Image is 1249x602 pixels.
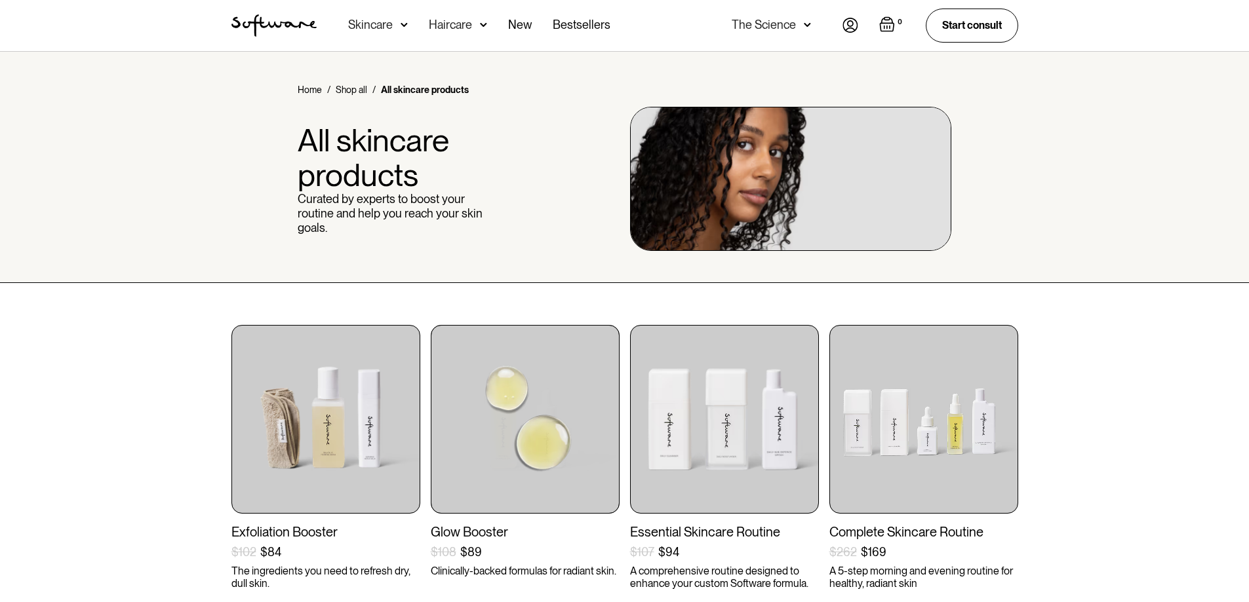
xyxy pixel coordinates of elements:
img: arrow down [401,18,408,31]
h1: All skincare products [298,123,486,193]
div: Glow Booster [431,524,620,540]
a: Start consult [926,9,1018,42]
div: Haircare [429,18,472,31]
img: arrow down [480,18,487,31]
div: Skincare [348,18,393,31]
a: Shop all [336,83,367,96]
div: $89 [460,545,482,559]
div: The Science [732,18,796,31]
a: Home [298,83,322,96]
div: All skincare products [381,83,469,96]
a: Open empty cart [879,16,905,35]
div: $84 [260,545,281,559]
div: $94 [658,545,679,559]
div: / [327,83,330,96]
p: Clinically-backed formulas for radiant skin. [431,565,620,577]
div: / [372,83,376,96]
img: arrow down [804,18,811,31]
p: The ingredients you need to refresh dry, dull skin. [231,565,420,590]
div: Exfoliation Booster [231,524,420,540]
p: A 5-step morning and evening routine for healthy, radiant skin [829,565,1018,590]
div: Complete Skincare Routine [829,524,1018,540]
p: A comprehensive routine designed to enhance your custom Software formula. [630,565,819,590]
div: $169 [861,545,886,559]
div: $108 [431,545,456,559]
p: Curated by experts to boost your routine and help you reach your skin goals. [298,192,486,235]
a: home [231,14,317,37]
div: 0 [895,16,905,28]
div: $107 [630,545,654,559]
img: Software Logo [231,14,317,37]
div: $102 [231,545,256,559]
div: $262 [829,545,857,559]
div: Essential Skincare Routine [630,524,819,540]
